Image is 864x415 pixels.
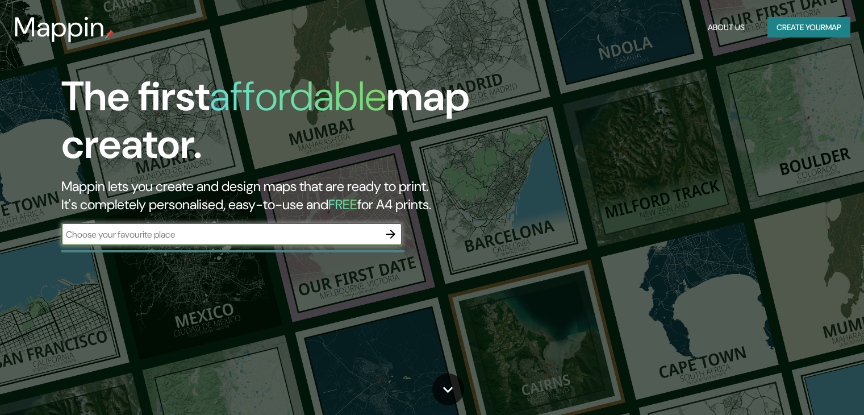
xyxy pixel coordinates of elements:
img: mappin-pin [105,30,114,39]
button: Create yourmap [767,17,850,38]
input: Choose your favourite place [61,228,379,241]
button: About Us [703,17,749,38]
h1: The first map creator. [61,73,494,177]
h2: Mappin lets you create and design maps that are ready to print. It's completely personalised, eas... [61,177,494,214]
h5: FREE [328,196,357,213]
h3: Mappin [14,11,105,43]
h1: affordable [210,70,386,123]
